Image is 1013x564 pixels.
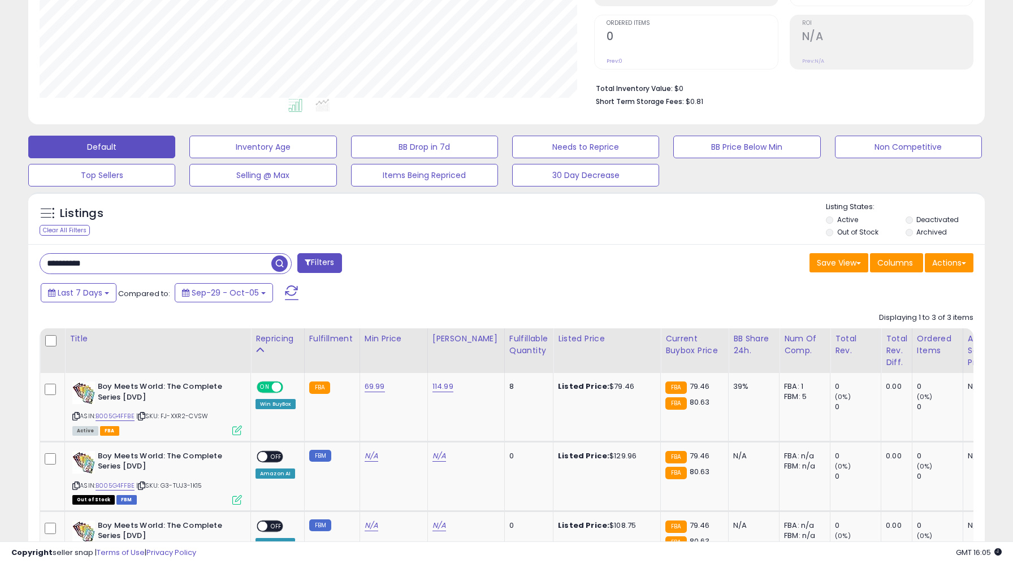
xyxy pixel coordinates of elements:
[40,225,90,236] div: Clear All Filters
[72,520,95,543] img: 51V5gWCnQHL._SL40_.jpg
[665,397,686,410] small: FBA
[877,257,913,268] span: Columns
[146,547,196,558] a: Privacy Policy
[916,215,959,224] label: Deactivated
[258,383,272,392] span: ON
[365,381,385,392] a: 69.99
[665,333,724,357] div: Current Buybox Price
[309,333,355,345] div: Fulfillment
[365,333,423,345] div: Min Price
[802,30,973,45] h2: N/A
[665,381,686,394] small: FBA
[309,381,330,394] small: FBA
[351,136,498,158] button: BB Drop in 7d
[267,452,285,461] span: OFF
[558,450,609,461] b: Listed Price:
[309,450,331,462] small: FBM
[98,451,235,475] b: Boy Meets World: The Complete Series [DVD]
[509,451,544,461] div: 0
[917,451,963,461] div: 0
[558,520,609,531] b: Listed Price:
[432,381,453,392] a: 114.99
[60,206,103,222] h5: Listings
[351,164,498,186] button: Items Being Repriced
[267,521,285,531] span: OFF
[826,202,985,212] p: Listing States:
[282,383,300,392] span: OFF
[558,333,656,345] div: Listed Price
[596,84,673,93] b: Total Inventory Value:
[512,164,659,186] button: 30 Day Decrease
[835,333,876,357] div: Total Rev.
[956,547,1002,558] span: 2025-10-13 16:05 GMT
[784,520,821,531] div: FBA: n/a
[596,81,965,94] li: $0
[802,20,973,27] span: ROI
[72,426,98,436] span: All listings currently available for purchase on Amazon
[297,253,341,273] button: Filters
[72,451,95,474] img: 51V5gWCnQHL._SL40_.jpg
[596,97,684,106] b: Short Term Storage Fees:
[100,426,119,436] span: FBA
[665,451,686,463] small: FBA
[917,462,933,471] small: (0%)
[837,227,878,237] label: Out of Stock
[96,481,135,491] a: B005G4FFBE
[72,381,95,404] img: 51V5gWCnQHL._SL40_.jpg
[784,451,821,461] div: FBA: n/a
[607,20,777,27] span: Ordered Items
[665,520,686,533] small: FBA
[835,392,851,401] small: (0%)
[968,451,1005,461] div: N/A
[835,381,881,392] div: 0
[58,287,102,298] span: Last 7 Days
[835,520,881,531] div: 0
[784,392,821,402] div: FBM: 5
[917,520,963,531] div: 0
[365,450,378,462] a: N/A
[917,381,963,392] div: 0
[136,411,208,420] span: | SKU: FJ-XXR2-CVSW
[917,333,958,357] div: Ordered Items
[192,287,259,298] span: Sep-29 - Oct-05
[28,164,175,186] button: Top Sellers
[968,333,1009,368] div: Avg Selling Price
[512,136,659,158] button: Needs to Reprice
[70,333,246,345] div: Title
[673,136,820,158] button: BB Price Below Min
[835,451,881,461] div: 0
[256,468,295,479] div: Amazon AI
[98,381,235,405] b: Boy Meets World: The Complete Series [DVD]
[607,58,622,64] small: Prev: 0
[72,495,115,505] span: All listings that are currently out of stock and unavailable for purchase on Amazon
[917,402,963,412] div: 0
[509,520,544,531] div: 0
[733,451,770,461] div: N/A
[784,461,821,471] div: FBM: n/a
[690,520,710,531] span: 79.46
[175,283,273,302] button: Sep-29 - Oct-05
[665,467,686,479] small: FBA
[917,471,963,481] div: 0
[509,381,544,392] div: 8
[733,520,770,531] div: N/A
[365,520,378,531] a: N/A
[886,381,903,392] div: 0.00
[558,381,652,392] div: $79.46
[41,283,116,302] button: Last 7 Days
[116,495,137,505] span: FBM
[837,215,858,224] label: Active
[28,136,175,158] button: Default
[784,333,825,357] div: Num of Comp.
[886,333,907,368] div: Total Rev. Diff.
[886,451,903,461] div: 0.00
[879,313,973,323] div: Displaying 1 to 3 of 3 items
[784,381,821,392] div: FBA: 1
[432,333,500,345] div: [PERSON_NAME]
[11,548,196,558] div: seller snap | |
[690,450,710,461] span: 79.46
[558,381,609,392] b: Listed Price:
[835,136,982,158] button: Non Competitive
[690,397,710,407] span: 80.63
[916,227,947,237] label: Archived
